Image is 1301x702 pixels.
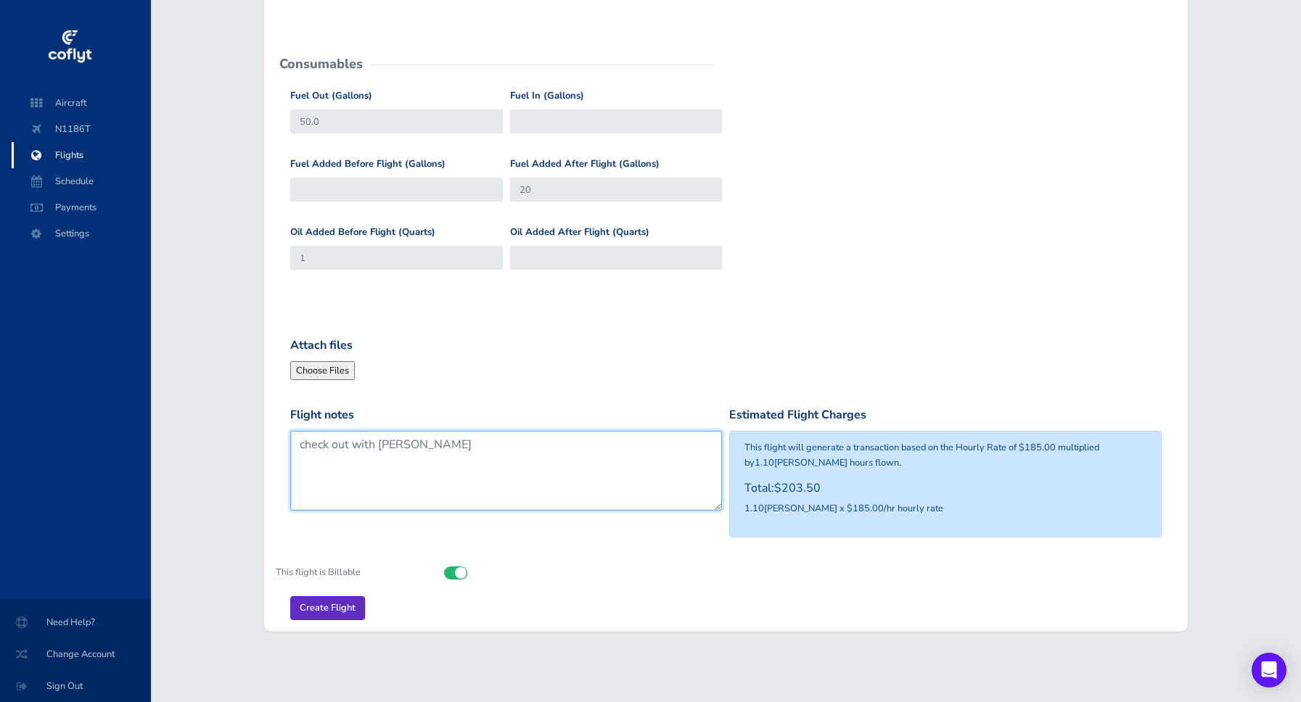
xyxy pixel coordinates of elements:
label: Oil Added Before Flight (Quarts) [290,225,435,240]
span: 1.10 [744,502,764,515]
label: Fuel Added Before Flight (Gallons) [290,157,446,172]
label: Fuel Out (Gallons) [290,88,372,104]
input: Create Flight [290,596,365,620]
h6: Total: [744,482,1146,495]
p: [PERSON_NAME] x $185.00/hr hourly rate [744,501,1146,516]
span: Payments [26,194,136,220]
span: Change Account [17,641,134,667]
span: Aircraft [26,90,136,116]
img: coflyt logo [46,25,94,69]
label: Estimated Flight Charges [729,406,866,425]
label: Fuel Added After Flight (Gallons) [510,157,660,172]
label: This flight is Billable [265,561,419,585]
span: Need Help? [17,609,134,635]
label: Oil Added After Flight (Quarts) [510,225,649,240]
span: Settings [26,220,136,247]
label: Fuel In (Gallons) [510,88,584,104]
span: Schedule [26,168,136,194]
span: Sign Out [17,673,134,699]
span: N1186T [26,116,136,142]
label: Attach files [290,336,353,355]
div: Open Intercom Messenger [1252,653,1286,687]
label: Flight notes [290,406,354,425]
span: $203.50 [774,480,821,496]
p: This flight will generate a transaction based on the Hourly Rate of $185.00 multiplied by [PERSON... [744,440,1146,470]
span: 1.10 [755,456,774,469]
h2: Consumables [279,57,363,70]
span: Flights [26,142,136,168]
